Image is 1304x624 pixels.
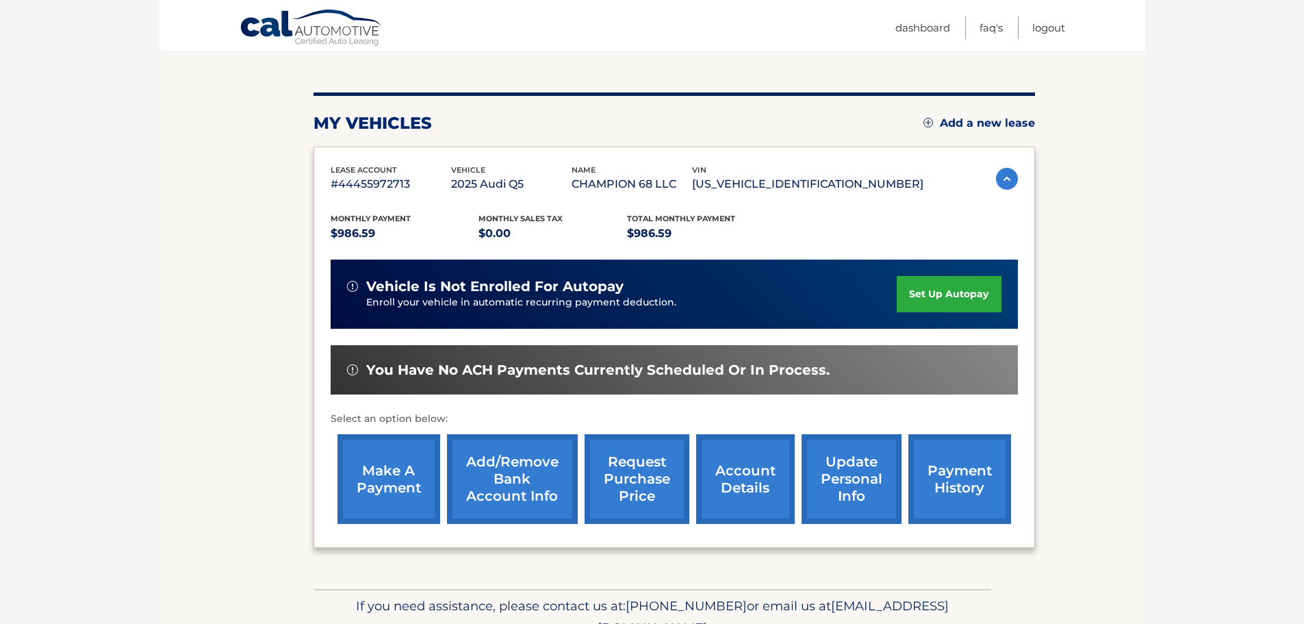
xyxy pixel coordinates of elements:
[692,175,923,194] p: [US_VEHICLE_IDENTIFICATION_NUMBER]
[923,118,933,127] img: add.svg
[447,434,578,524] a: Add/Remove bank account info
[908,434,1011,524] a: payment history
[331,224,479,243] p: $986.59
[366,295,897,310] p: Enroll your vehicle in automatic recurring payment deduction.
[331,175,451,194] p: #44455972713
[331,214,411,223] span: Monthly Payment
[331,165,397,175] span: lease account
[895,16,950,39] a: Dashboard
[1032,16,1065,39] a: Logout
[451,165,485,175] span: vehicle
[627,224,776,243] p: $986.59
[572,175,692,194] p: CHAMPION 68 LLC
[314,113,432,134] h2: my vehicles
[572,165,596,175] span: name
[451,175,572,194] p: 2025 Audi Q5
[923,116,1035,130] a: Add a new lease
[240,9,383,49] a: Cal Automotive
[347,364,358,375] img: alert-white.svg
[337,434,440,524] a: make a payment
[696,434,795,524] a: account details
[802,434,902,524] a: update personal info
[366,362,830,379] span: You have no ACH payments currently scheduled or in process.
[366,278,624,295] span: vehicle is not enrolled for autopay
[478,224,627,243] p: $0.00
[980,16,1003,39] a: FAQ's
[996,168,1018,190] img: accordion-active.svg
[347,281,358,292] img: alert-white.svg
[692,165,706,175] span: vin
[585,434,689,524] a: request purchase price
[478,214,563,223] span: Monthly sales Tax
[627,214,735,223] span: Total Monthly Payment
[626,598,747,614] span: [PHONE_NUMBER]
[897,276,1001,312] a: set up autopay
[331,411,1018,427] p: Select an option below:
